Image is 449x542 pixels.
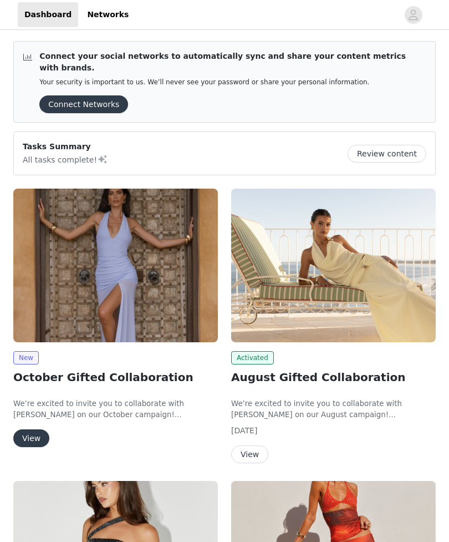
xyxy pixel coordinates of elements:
[408,6,419,24] div: avatar
[80,2,135,27] a: Networks
[23,153,108,166] p: All tasks complete!
[39,78,426,87] p: Your security is important to us. We’ll never see your password or share your personal information.
[13,351,39,364] span: New
[231,445,268,463] button: View
[231,369,436,386] h2: August Gifted Collaboration
[231,399,402,419] span: We’re excited to invite you to collaborate with [PERSON_NAME] on our August campaign!
[13,429,49,447] button: View
[231,450,268,459] a: View
[231,189,436,342] img: Peppermayo EU
[39,50,426,74] p: Connect your social networks to automatically sync and share your content metrics with brands.
[231,426,257,435] span: [DATE]
[13,434,49,443] a: View
[23,141,108,153] p: Tasks Summary
[18,2,78,27] a: Dashboard
[13,399,184,419] span: We’re excited to invite you to collaborate with [PERSON_NAME] on our October campaign!
[13,189,218,342] img: Peppermayo EU
[231,351,274,364] span: Activated
[13,369,218,386] h2: October Gifted Collaboration
[39,95,128,113] button: Connect Networks
[348,145,426,163] button: Review content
